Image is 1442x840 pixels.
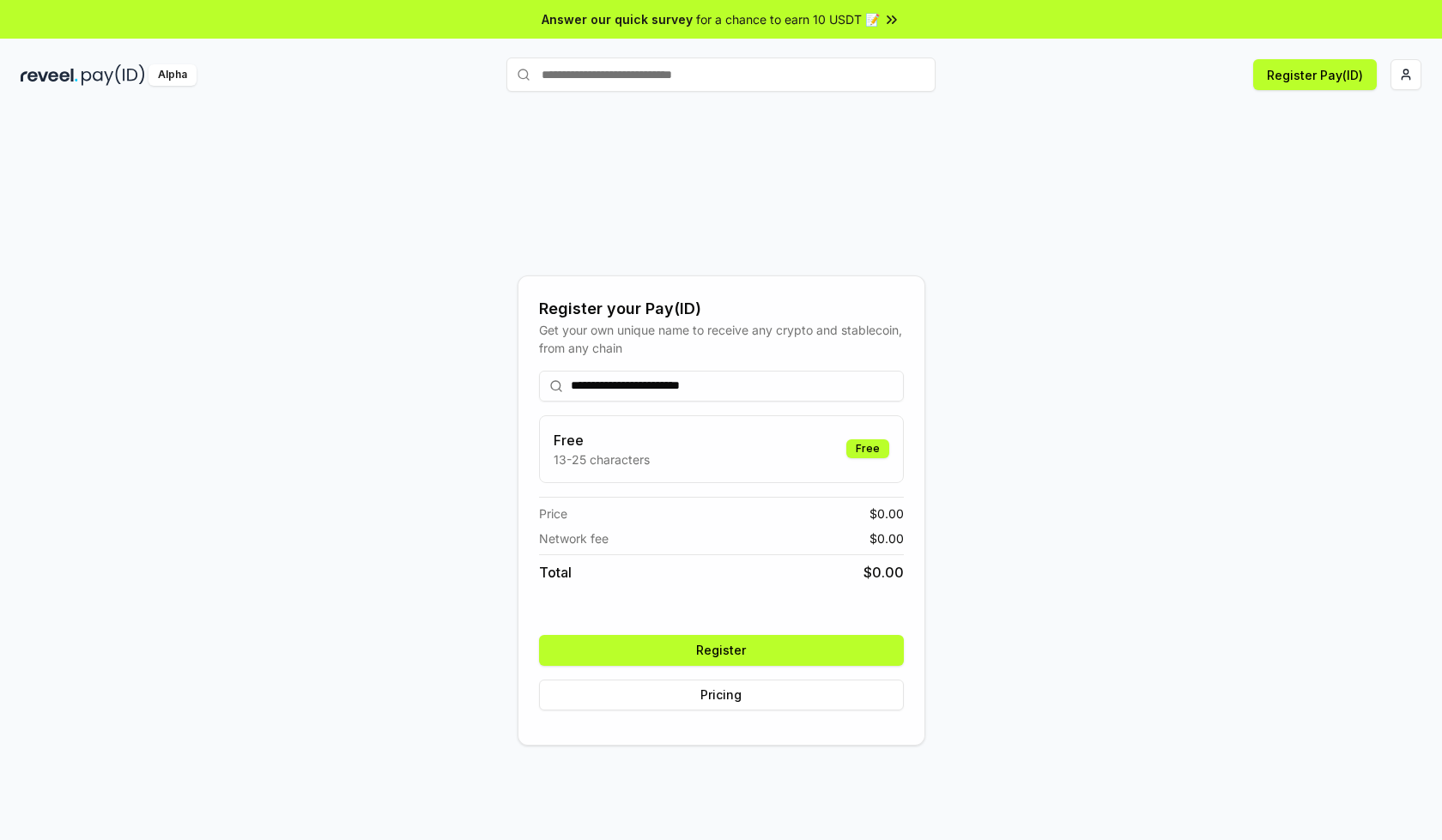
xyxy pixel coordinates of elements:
div: Register your Pay(ID) [539,297,904,321]
span: for a chance to earn 10 USDT 📝 [696,10,880,28]
button: Register [539,635,904,666]
img: reveel_dark [21,64,78,86]
p: 13-25 characters [554,450,650,468]
span: Network fee [539,529,609,547]
span: $ 0.00 [869,505,904,523]
span: Price [539,505,567,523]
span: $ 0.00 [863,562,904,583]
div: Alpha [148,64,197,86]
button: Register Pay(ID) [1253,59,1377,90]
button: Pricing [539,680,904,710]
div: Get your own unique name to receive any crypto and stablecoin, from any chain [539,321,904,357]
span: Answer our quick survey [542,10,693,28]
div: Free [846,439,889,458]
span: Total [539,562,572,583]
img: pay_id [82,64,145,86]
span: $ 0.00 [869,529,904,547]
h3: Free [554,430,650,450]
